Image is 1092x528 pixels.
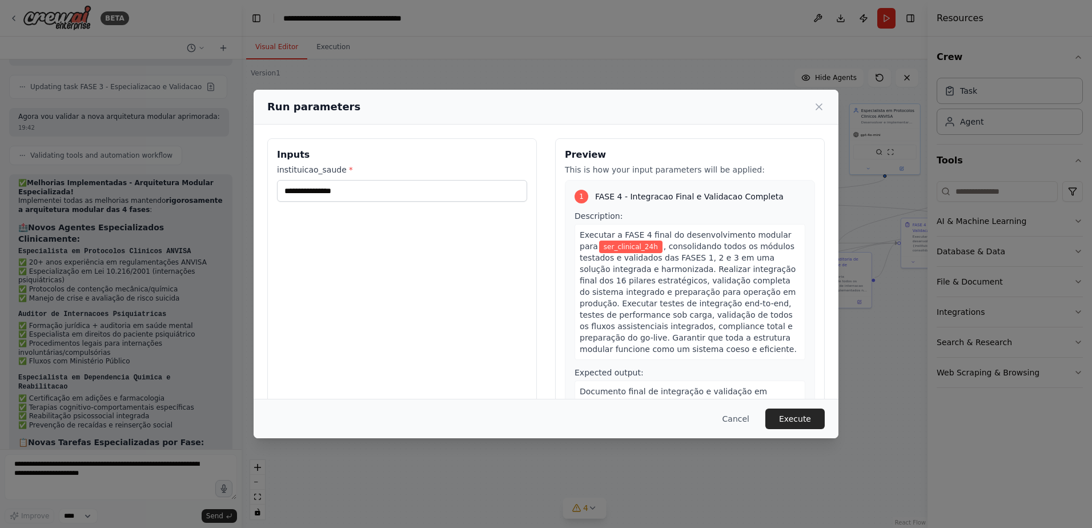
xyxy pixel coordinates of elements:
span: Description: [575,211,623,221]
p: This is how your input parameters will be applied: [565,164,815,175]
label: instituicao_saude [277,164,527,175]
span: Variable: instituicao_saude [599,241,663,253]
h3: Inputs [277,148,527,162]
h2: Run parameters [267,99,360,115]
h3: Preview [565,148,815,162]
span: , consolidando todos os módulos testados e validados das FASES 1, 2 e 3 em uma solução integrada ... [580,242,797,354]
button: Cancel [713,409,758,429]
span: FASE 4 - Integracao Final e Validacao Completa [595,191,784,202]
span: Executar a FASE 4 final do desenvolvimento modular para [580,230,792,251]
button: Execute [765,409,825,429]
div: 1 [575,190,588,203]
span: Expected output: [575,368,644,377]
